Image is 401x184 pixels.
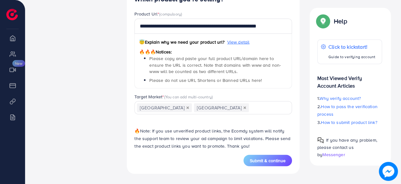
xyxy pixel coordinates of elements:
p: Guide to verifying account [328,53,375,60]
img: image [379,162,398,181]
p: 3. [317,118,382,126]
span: Notices: [139,49,172,55]
p: Most Viewed Verify Account Articles [317,69,382,89]
p: Help [334,17,347,25]
label: Product Url [134,11,182,17]
span: 🔥 [134,128,140,134]
span: [GEOGRAPHIC_DATA] [194,103,249,112]
input: Search for option [249,103,284,113]
span: If you have any problem, please contact us by [317,137,377,157]
span: Please do not use URL Shortens or Banned URLs here! [149,77,262,83]
span: 😇 [139,39,145,45]
span: View detail [227,39,249,45]
button: Submit & continue [243,155,292,166]
p: Note: If you use unverified product links, the Ecomdy system will notify the support team to revi... [134,127,292,150]
button: Deselect United Arab Emirates [186,106,189,109]
span: Please copy and paste your full product URL/domain here to ensure the URL is correct. Note that d... [149,55,281,75]
span: (You can add multi-country) [164,94,213,100]
img: logo [6,9,18,20]
p: Click to kickstart! [328,43,375,50]
span: Explain why we need your product url? [139,39,224,45]
label: Target Market [134,94,213,100]
p: 1. [317,94,382,102]
span: Messenger [322,151,345,157]
img: Popup guide [317,137,324,143]
p: 2. [317,102,382,118]
img: Popup guide [317,15,329,27]
div: Search for option [134,101,292,114]
span: How to pass the verification process [317,103,378,117]
span: Why verify account? [320,95,361,101]
span: [GEOGRAPHIC_DATA] [137,103,192,112]
span: How to submit product link? [321,119,377,125]
span: Submit & continue [250,157,286,164]
span: 🔥🔥🔥 [139,49,155,55]
button: Deselect Saudi Arabia [243,106,246,109]
span: (compulsory) [159,11,182,17]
